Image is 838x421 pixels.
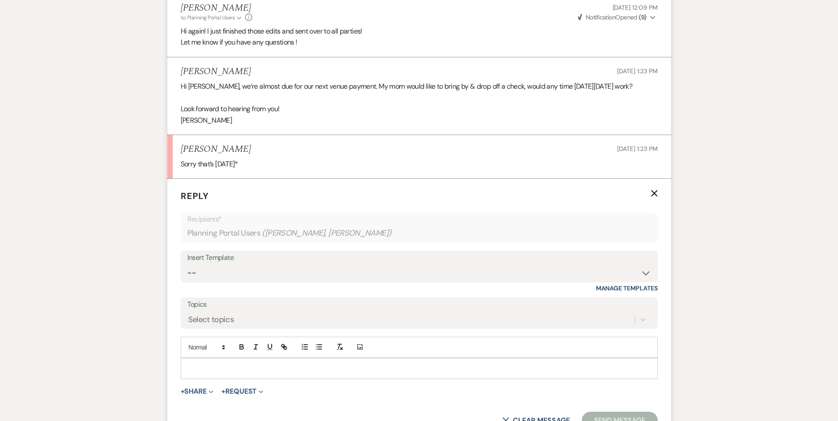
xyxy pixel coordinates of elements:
span: Opened [578,13,647,21]
div: Planning Portal Users [187,225,651,242]
a: Manage Templates [596,284,658,292]
div: Select topics [188,313,234,325]
span: [DATE] 1:23 PM [617,145,657,153]
h5: [PERSON_NAME] [181,66,251,77]
span: [DATE] 1:23 PM [617,67,657,75]
span: Notification [586,13,615,21]
p: Let me know if you have any questions ! [181,37,658,48]
p: Recipients* [187,214,651,225]
span: + [181,388,185,395]
span: [DATE] 12:09 PM [613,4,658,11]
button: Share [181,388,214,395]
p: Hi again! I just finished those edits and sent over to all parties! [181,26,658,37]
p: [PERSON_NAME] [181,115,658,126]
span: to: Planning Portal Users [181,14,235,21]
button: Request [221,388,263,395]
p: Sorry that’s [DATE]* [181,158,658,170]
p: Look forward to hearing from you! [181,103,658,115]
p: Hi [PERSON_NAME], we’re almost due for our next venue payment. My mom would like to bring by & dr... [181,81,658,92]
h5: [PERSON_NAME] [181,3,253,14]
h5: [PERSON_NAME] [181,144,251,155]
span: Reply [181,190,209,202]
span: + [221,388,225,395]
button: NotificationOpened (9) [576,13,658,22]
button: to: Planning Portal Users [181,14,243,22]
span: ( [PERSON_NAME], [PERSON_NAME] ) [262,227,392,239]
div: Insert Template [187,252,651,264]
label: Topics [187,298,651,311]
strong: ( 9 ) [639,13,646,21]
